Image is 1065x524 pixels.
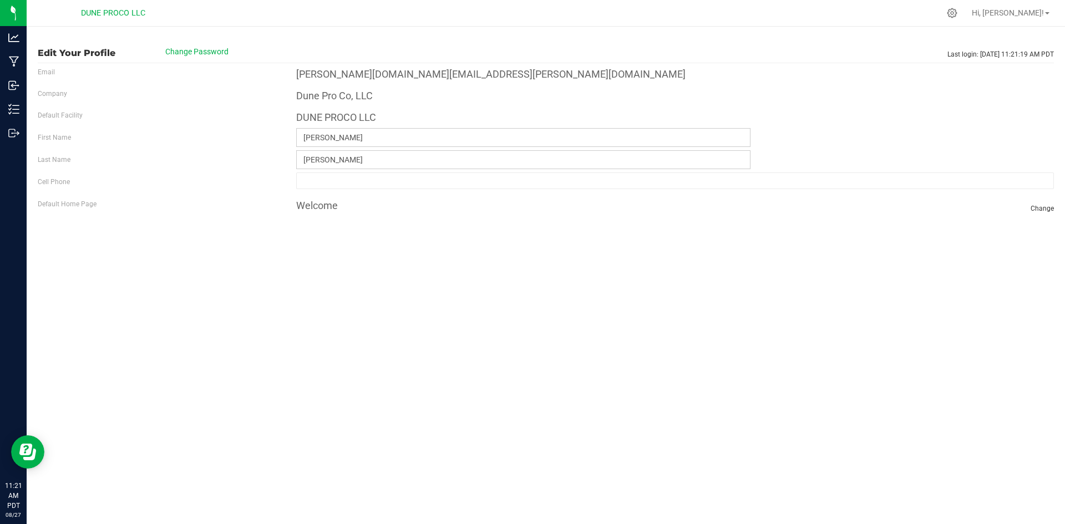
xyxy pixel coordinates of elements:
inline-svg: Outbound [8,128,19,139]
p: 08/27 [5,511,22,519]
inline-svg: Analytics [8,32,19,43]
inline-svg: Inventory [8,104,19,115]
label: Cell Phone [38,177,70,187]
inline-svg: Manufacturing [8,56,19,67]
div: Manage settings [945,8,959,18]
span: Change [1031,204,1054,213]
label: Last Name [38,155,70,165]
label: Default Facility [38,110,83,120]
span: Change Password [165,47,229,56]
label: First Name [38,133,71,143]
span: DUNE PROCO LLC [81,8,145,18]
span: Hi, [PERSON_NAME]! [972,8,1044,17]
span: Edit Your Profile [38,48,126,58]
inline-svg: Inbound [8,80,19,91]
input: Format: (999) 999-9999 [296,172,1054,189]
h4: Welcome [296,200,1054,211]
label: Default Home Page [38,199,97,209]
p: 11:21 AM PDT [5,481,22,511]
span: Last login: [DATE] 11:21:19 AM PDT [947,49,1054,59]
label: Company [38,89,67,99]
h4: DUNE PROCO LLC [296,112,1054,123]
h4: Dune Pro Co, LLC [296,90,373,101]
button: Change Password [141,42,252,61]
iframe: Resource center [11,435,44,469]
label: Email [38,67,55,77]
h4: [PERSON_NAME][DOMAIN_NAME][EMAIL_ADDRESS][PERSON_NAME][DOMAIN_NAME] [296,69,686,80]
